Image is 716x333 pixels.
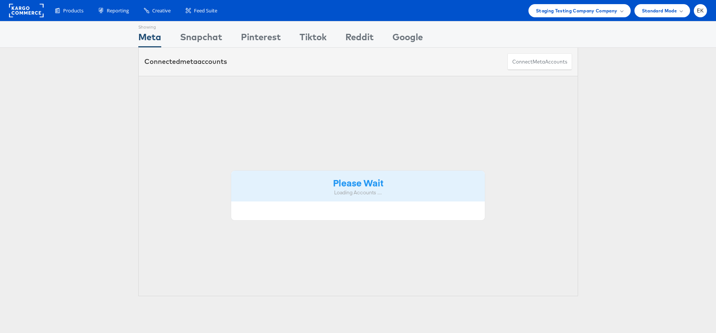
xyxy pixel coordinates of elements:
[237,189,480,196] div: Loading Accounts ....
[138,21,161,30] div: Showing
[107,7,129,14] span: Reporting
[333,176,383,189] strong: Please Wait
[144,57,227,67] div: Connected accounts
[642,7,677,15] span: Standard Mode
[536,7,618,15] span: Staging Testing Company Company
[194,7,217,14] span: Feed Suite
[180,57,197,66] span: meta
[345,30,374,47] div: Reddit
[138,30,161,47] div: Meta
[180,30,222,47] div: Snapchat
[392,30,423,47] div: Google
[697,8,704,13] span: EK
[300,30,327,47] div: Tiktok
[533,58,545,65] span: meta
[241,30,281,47] div: Pinterest
[152,7,171,14] span: Creative
[63,7,83,14] span: Products
[507,53,572,70] button: ConnectmetaAccounts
